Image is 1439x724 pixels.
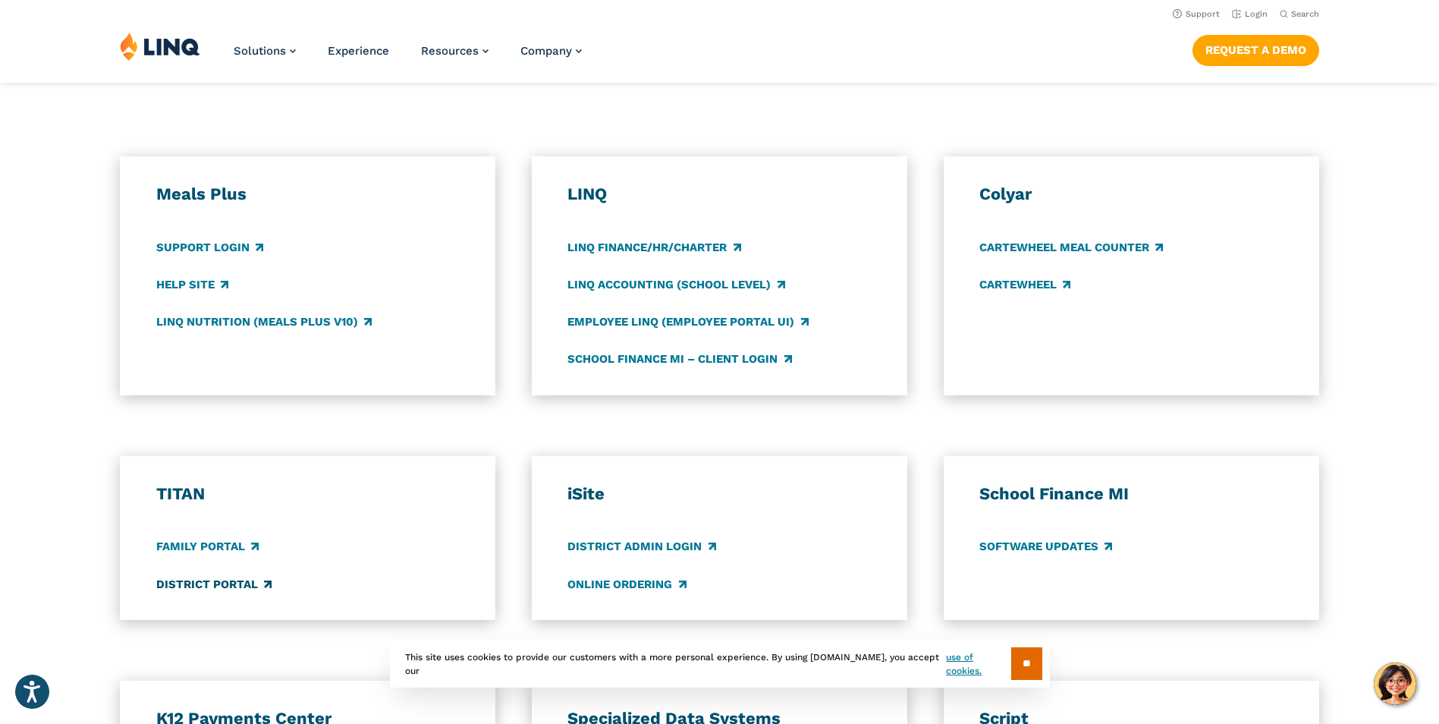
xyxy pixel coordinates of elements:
[234,32,582,82] nav: Primary Navigation
[567,184,871,205] h3: LINQ
[946,650,1010,678] a: use of cookies.
[421,44,479,58] span: Resources
[234,44,296,58] a: Solutions
[156,576,272,593] a: District Portal
[390,640,1050,688] div: This site uses cookies to provide our customers with a more personal experience. By using [DOMAIN...
[520,44,582,58] a: Company
[567,351,791,367] a: School Finance MI – Client Login
[156,276,228,293] a: Help Site
[567,576,686,593] a: Online Ordering
[1192,32,1319,65] nav: Button Navigation
[156,313,372,330] a: LINQ Nutrition (Meals Plus v10)
[421,44,489,58] a: Resources
[328,44,389,58] a: Experience
[567,313,808,330] a: Employee LINQ (Employee Portal UI)
[979,239,1163,256] a: CARTEWHEEL Meal Counter
[1291,9,1319,19] span: Search
[1173,9,1220,19] a: Support
[520,44,572,58] span: Company
[979,276,1070,293] a: CARTEWHEEL
[979,483,1283,505] h3: School Finance MI
[156,539,259,556] a: Family Portal
[979,184,1283,205] h3: Colyar
[156,483,460,505] h3: TITAN
[979,539,1112,556] a: Software Updates
[567,539,715,556] a: District Admin Login
[1280,8,1319,20] button: Open Search Bar
[1374,663,1416,705] button: Hello, have a question? Let’s chat.
[1232,9,1268,19] a: Login
[567,276,784,293] a: LINQ Accounting (school level)
[120,32,200,61] img: LINQ | K‑12 Software
[156,239,263,256] a: Support Login
[156,184,460,205] h3: Meals Plus
[567,239,740,256] a: LINQ Finance/HR/Charter
[234,44,286,58] span: Solutions
[1192,35,1319,65] a: Request a Demo
[567,483,871,505] h3: iSite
